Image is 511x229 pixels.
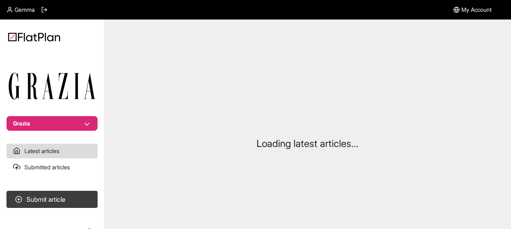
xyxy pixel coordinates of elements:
[461,6,491,14] span: My Account
[7,160,98,175] a: Submitted articles
[7,144,98,158] a: Latest articles
[8,32,60,41] img: Logo
[15,6,35,14] span: Gemma
[257,137,359,150] p: Loading latest articles...
[8,72,96,100] img: Publication Logo
[7,6,35,14] a: Gemma
[7,191,98,208] button: Submit article
[7,116,98,131] button: Grazia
